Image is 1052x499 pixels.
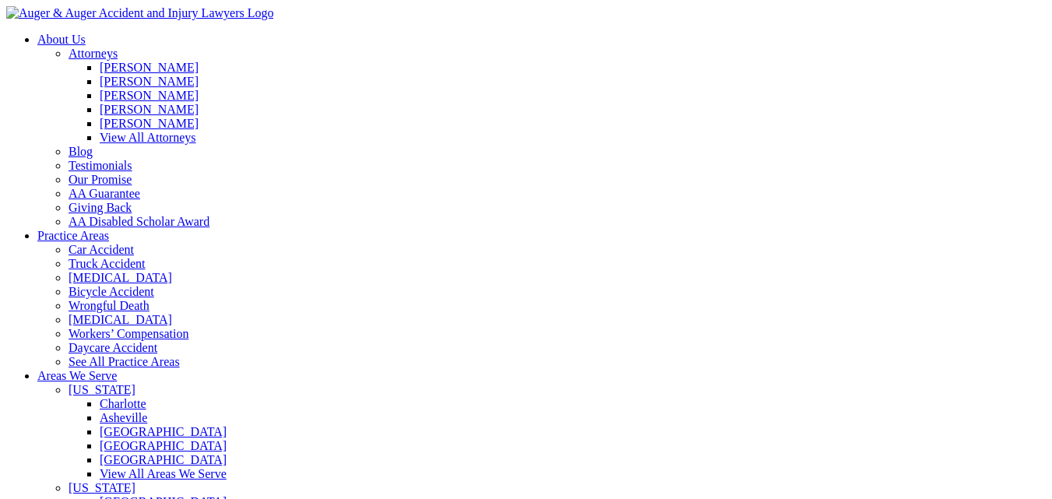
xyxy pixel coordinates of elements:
[37,229,109,242] a: Practice Areas
[100,131,195,144] a: View All Attorneys
[69,285,154,298] a: Bicycle Accident
[69,145,93,158] a: Blog
[6,6,273,20] img: Auger & Auger Accident and Injury Lawyers Logo
[69,271,172,284] a: [MEDICAL_DATA]
[69,201,132,214] a: Giving Back
[69,243,134,256] a: Car Accident
[69,257,146,270] a: Truck Accident
[69,355,180,368] a: See All Practice Areas
[69,299,150,312] a: Wrongful Death
[100,103,199,116] a: [PERSON_NAME]
[69,383,135,396] a: [US_STATE]
[69,187,140,200] a: AA Guarantee
[100,453,227,466] a: [GEOGRAPHIC_DATA]
[100,425,227,438] a: [GEOGRAPHIC_DATA]
[100,117,199,130] a: [PERSON_NAME]
[100,411,147,424] a: Asheville
[69,313,172,326] a: [MEDICAL_DATA]
[100,439,227,452] a: [GEOGRAPHIC_DATA]
[6,6,273,19] a: Auger & Auger Accident and Injury Lawyers Logo
[37,33,86,46] a: About Us
[69,47,118,60] a: Attorneys
[69,341,157,354] a: Daycare Accident
[69,159,132,172] a: Testimonials
[69,173,132,186] a: Our Promise
[100,89,199,102] a: [PERSON_NAME]
[37,369,117,382] a: Areas We Serve
[100,61,199,74] a: [PERSON_NAME]
[69,327,188,340] a: Workers’ Compensation
[100,75,199,88] a: [PERSON_NAME]
[100,467,227,480] a: View All Areas We Serve
[69,215,209,228] a: AA Disabled Scholar Award
[100,397,146,410] a: Charlotte
[69,481,135,494] a: [US_STATE]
